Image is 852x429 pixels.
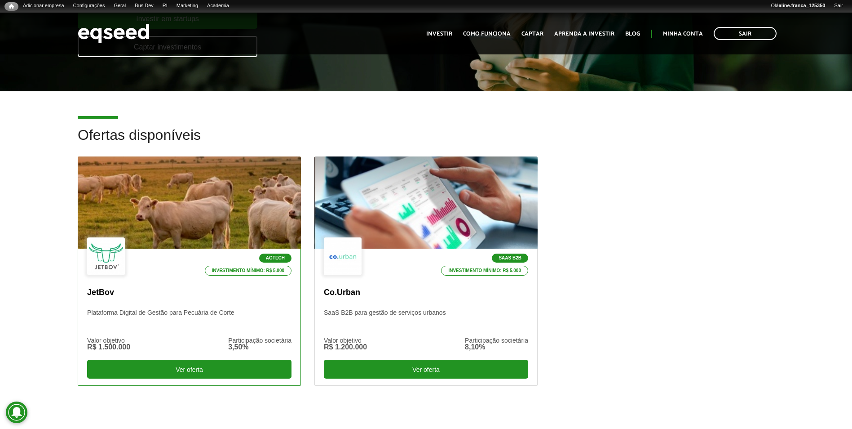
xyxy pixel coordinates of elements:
[663,31,703,37] a: Minha conta
[492,254,528,263] p: SaaS B2B
[767,2,830,9] a: Oláaline.franca_125350
[130,2,158,9] a: Bus Dev
[158,2,172,9] a: RI
[78,127,774,156] h2: Ofertas disponíveis
[324,337,367,344] div: Valor objetivo
[324,344,367,351] div: R$ 1.200.000
[228,344,291,351] div: 3,50%
[463,31,511,37] a: Como funciona
[714,27,777,40] a: Sair
[324,309,528,328] p: SaaS B2B para gestão de serviços urbanos
[324,288,528,298] p: Co.Urban
[78,22,150,45] img: EqSeed
[779,3,826,8] strong: aline.franca_125350
[18,2,69,9] a: Adicionar empresa
[109,2,130,9] a: Geral
[78,156,301,386] a: Agtech Investimento mínimo: R$ 5.000 JetBov Plataforma Digital de Gestão para Pecuária de Corte V...
[87,337,130,344] div: Valor objetivo
[465,344,528,351] div: 8,10%
[465,337,528,344] div: Participação societária
[314,156,538,386] a: SaaS B2B Investimento mínimo: R$ 5.000 Co.Urban SaaS B2B para gestão de serviços urbanos Valor ob...
[9,3,14,9] span: Início
[87,360,291,379] div: Ver oferta
[203,2,234,9] a: Academia
[87,309,291,328] p: Plataforma Digital de Gestão para Pecuária de Corte
[830,2,848,9] a: Sair
[87,344,130,351] div: R$ 1.500.000
[625,31,640,37] a: Blog
[521,31,543,37] a: Captar
[441,266,528,276] p: Investimento mínimo: R$ 5.000
[172,2,203,9] a: Marketing
[228,337,291,344] div: Participação societária
[87,288,291,298] p: JetBov
[69,2,110,9] a: Configurações
[4,2,18,11] a: Início
[205,266,292,276] p: Investimento mínimo: R$ 5.000
[554,31,614,37] a: Aprenda a investir
[259,254,291,263] p: Agtech
[324,360,528,379] div: Ver oferta
[426,31,452,37] a: Investir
